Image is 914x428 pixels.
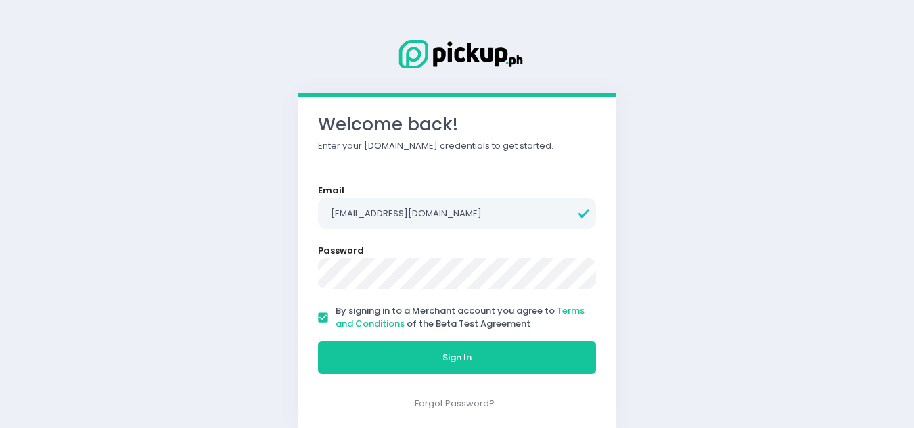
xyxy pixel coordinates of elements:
span: Sign In [442,351,472,364]
label: Password [318,244,364,258]
h3: Welcome back! [318,114,597,135]
label: Email [318,184,344,197]
span: By signing in to a Merchant account you agree to of the Beta Test Agreement [336,304,585,331]
img: Logo [390,37,525,71]
a: Terms and Conditions [336,304,585,331]
p: Enter your [DOMAIN_NAME] credentials to get started. [318,139,597,153]
input: Email [318,198,597,229]
a: Forgot Password? [415,397,495,410]
button: Sign In [318,341,597,374]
